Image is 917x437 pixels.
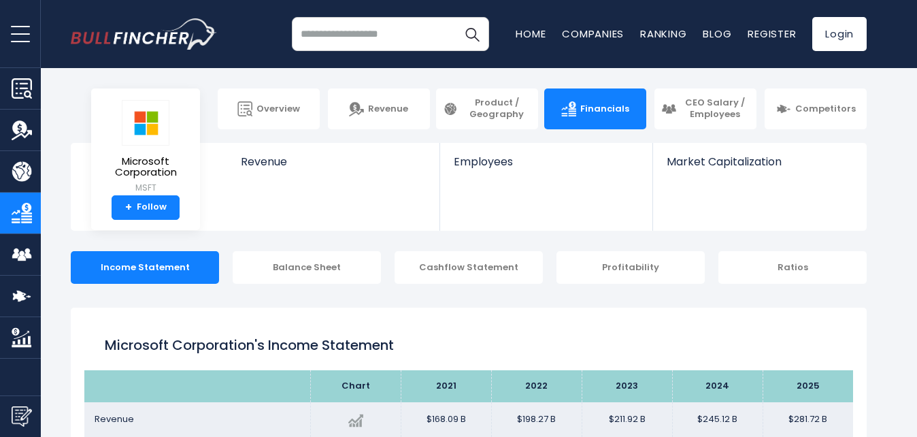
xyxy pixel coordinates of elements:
div: Profitability [556,251,705,284]
a: Home [516,27,546,41]
a: Financials [544,88,646,129]
th: 2023 [582,370,672,402]
button: Search [455,17,489,51]
small: MSFT [102,182,189,194]
a: Register [748,27,796,41]
span: CEO Salary / Employees [680,97,750,120]
div: Income Statement [71,251,219,284]
th: 2022 [491,370,582,402]
td: $211.92 B [582,402,672,437]
a: Microsoft Corporation MSFT [101,99,190,195]
a: Companies [562,27,624,41]
td: $281.72 B [763,402,853,437]
th: 2024 [672,370,763,402]
span: Financials [580,103,629,115]
h1: Microsoft Corporation's Income Statement [105,335,833,355]
td: $168.09 B [401,402,491,437]
a: Go to homepage [71,18,217,50]
a: Ranking [640,27,686,41]
th: 2021 [401,370,491,402]
a: +Follow [112,195,180,220]
th: 2025 [763,370,853,402]
div: Cashflow Statement [395,251,543,284]
a: Blog [703,27,731,41]
td: $245.12 B [672,402,763,437]
strong: + [125,201,132,214]
span: Competitors [795,103,856,115]
a: Revenue [227,143,440,191]
span: Revenue [368,103,408,115]
div: Balance Sheet [233,251,381,284]
span: Revenue [241,155,427,168]
img: bullfincher logo [71,18,217,50]
span: Revenue [95,412,134,425]
div: Ratios [718,251,867,284]
span: Product / Geography [462,97,531,120]
a: Revenue [328,88,430,129]
a: Market Capitalization [653,143,865,191]
span: Microsoft Corporation [102,156,189,178]
a: Competitors [765,88,867,129]
a: Login [812,17,867,51]
a: Product / Geography [436,88,538,129]
span: Market Capitalization [667,155,852,168]
a: Employees [440,143,652,191]
a: Overview [218,88,320,129]
span: Overview [256,103,300,115]
a: CEO Salary / Employees [654,88,756,129]
span: Employees [454,155,638,168]
td: $198.27 B [491,402,582,437]
th: Chart [310,370,401,402]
